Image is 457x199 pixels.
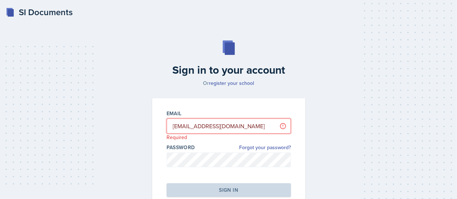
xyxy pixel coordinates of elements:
[167,110,182,117] label: Email
[167,134,291,141] p: Required
[239,144,291,151] a: Forgot your password?
[209,79,254,87] a: register your school
[148,64,310,77] h2: Sign in to your account
[167,118,291,134] input: Email
[167,144,195,151] label: Password
[219,186,238,194] div: Sign in
[6,6,73,19] a: SI Documents
[148,79,310,87] p: Or
[167,183,291,197] button: Sign in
